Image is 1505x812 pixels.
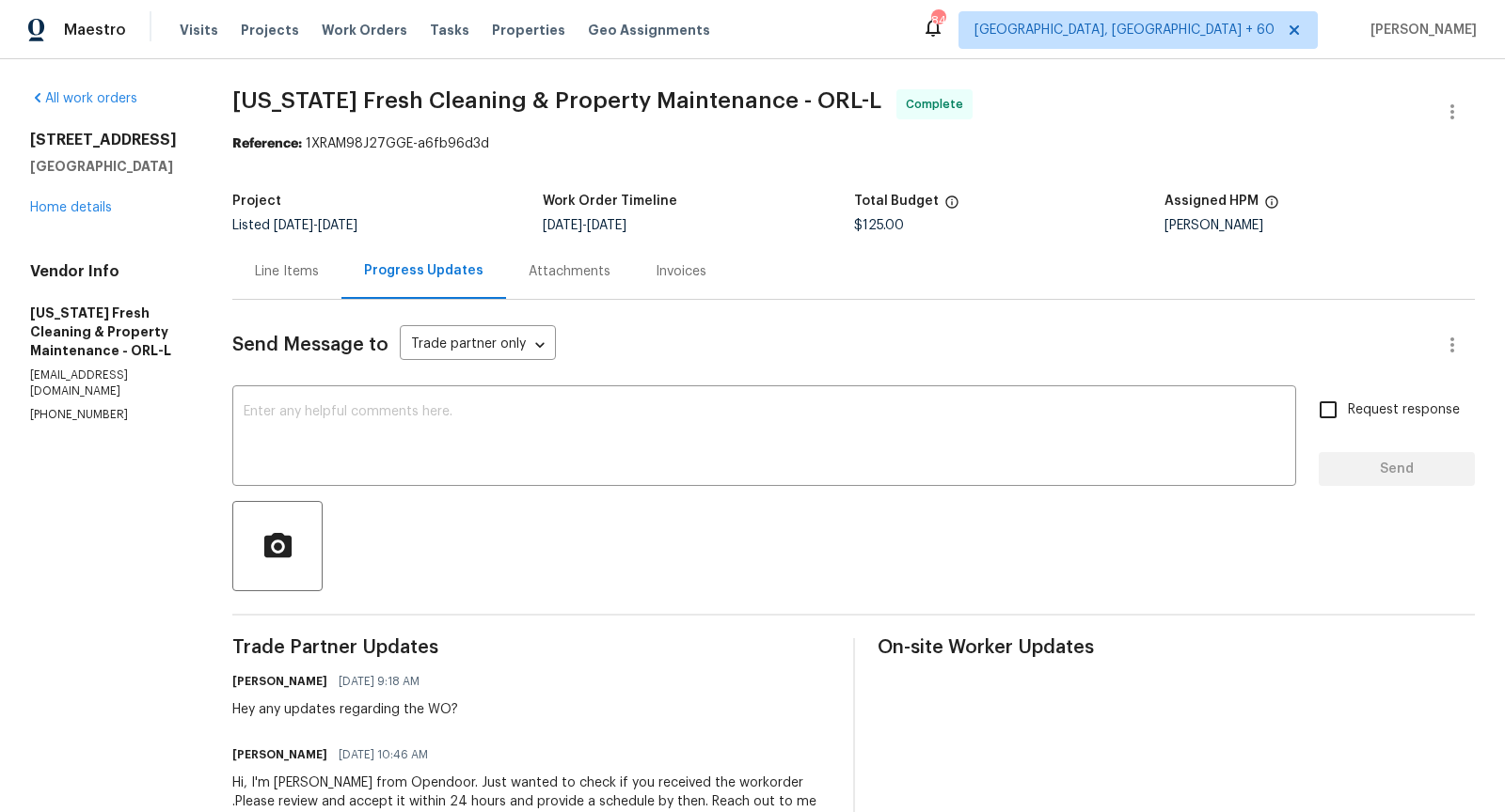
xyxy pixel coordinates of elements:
span: - [274,219,357,232]
span: [DATE] [274,219,313,232]
span: [DATE] 10:46 AM [339,745,428,764]
p: [EMAIL_ADDRESS][DOMAIN_NAME] [30,367,187,399]
span: Send Message to [232,336,388,354]
a: All work orders [30,92,137,105]
span: Request response [1348,400,1460,420]
div: Attachments [529,262,610,281]
span: Complete [906,95,971,114]
span: [DATE] [543,219,582,232]
span: [PERSON_NAME] [1363,21,1477,39]
span: Visits [180,21,218,39]
span: - [543,219,626,232]
h5: [US_STATE] Fresh Cleaning & Property Maintenance - ORL-L [30,304,187,360]
b: Reference: [232,137,302,150]
span: The total cost of line items that have been proposed by Opendoor. This sum includes line items th... [944,195,959,219]
span: [DATE] [318,219,357,232]
span: Work Orders [322,21,407,39]
span: Tasks [430,23,469,37]
div: Invoices [656,262,706,281]
h5: Project [232,195,281,208]
span: $125.00 [854,219,904,232]
div: [PERSON_NAME] [1164,219,1475,232]
span: [GEOGRAPHIC_DATA], [GEOGRAPHIC_DATA] + 60 [974,21,1275,39]
span: [DATE] [587,219,626,232]
h5: [GEOGRAPHIC_DATA] [30,157,187,176]
span: Properties [492,21,565,39]
h5: Total Budget [854,195,939,208]
h5: Assigned HPM [1164,195,1259,208]
a: Home details [30,201,112,214]
span: [US_STATE] Fresh Cleaning & Property Maintenance - ORL-L [232,89,881,112]
span: Listed [232,219,357,232]
span: Maestro [64,21,126,39]
span: Trade Partner Updates [232,638,830,657]
h5: Work Order Timeline [543,195,677,208]
div: 1XRAM98J27GGE-a6fb96d3d [232,134,1475,153]
span: Projects [241,21,299,39]
div: Progress Updates [364,261,483,280]
p: [PHONE_NUMBER] [30,407,187,423]
div: Trade partner only [400,330,556,361]
h2: [STREET_ADDRESS] [30,131,187,149]
div: Line Items [255,262,319,281]
span: On-site Worker Updates [878,638,1475,657]
h4: Vendor Info [30,262,187,281]
h6: [PERSON_NAME] [232,745,327,764]
div: Hey any updates regarding the WO? [232,700,458,719]
h6: [PERSON_NAME] [232,672,327,691]
div: 840 [931,11,944,30]
span: The hpm assigned to this work order. [1264,195,1279,219]
span: Geo Assignments [588,21,710,39]
span: [DATE] 9:18 AM [339,672,420,691]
